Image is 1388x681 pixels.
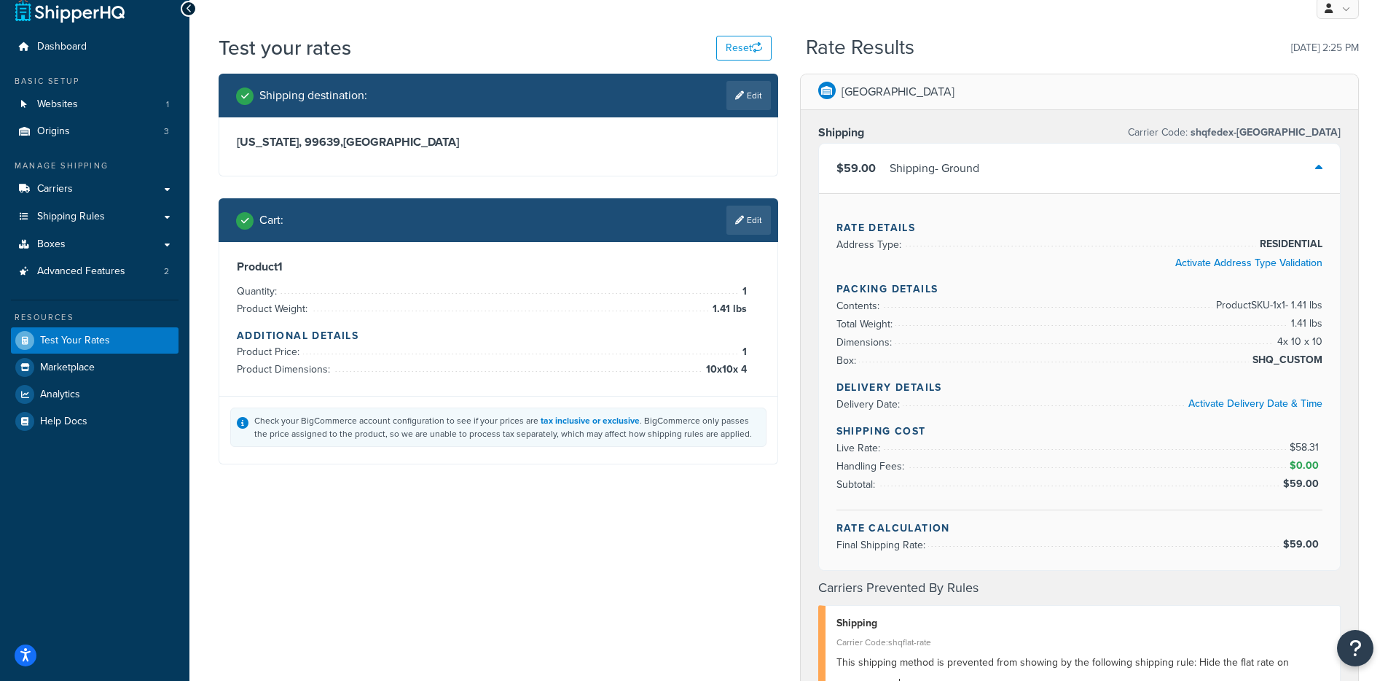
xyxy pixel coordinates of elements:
div: Basic Setup [11,75,179,87]
span: Live Rate: [836,440,884,456]
h4: Delivery Details [836,380,1323,395]
p: [GEOGRAPHIC_DATA] [842,82,954,102]
span: 1 [166,98,169,111]
span: Product Dimensions: [237,362,334,377]
a: Edit [726,206,771,235]
span: Shipping Rules [37,211,105,223]
h2: Rate Results [806,36,914,59]
a: tax inclusive or exclusive [541,414,640,427]
a: Help Docs [11,408,179,435]
span: Carriers [37,183,73,195]
div: Check your BigCommerce account configuration to see if your prices are . BigCommerce only passes ... [254,414,760,440]
span: Help Docs [40,416,87,428]
a: Analytics [11,381,179,408]
h3: Shipping [818,125,864,140]
span: 4 x 10 x 10 [1274,333,1322,351]
span: 1 [739,283,747,300]
h4: Rate Details [836,220,1323,236]
h2: Shipping destination : [259,89,367,102]
div: Carrier Code: shqflat-rate [836,632,1330,653]
li: Origins [11,118,179,145]
h4: Packing Details [836,281,1323,297]
span: Boxes [37,238,66,251]
span: 1.41 lbs [709,300,747,318]
span: Delivery Date: [836,397,903,412]
span: Analytics [40,389,80,401]
button: Reset [716,36,772,61]
span: Product Price: [237,344,303,359]
li: Advanced Features [11,258,179,285]
span: $59.00 [836,160,876,176]
h3: [US_STATE], 99639 , [GEOGRAPHIC_DATA] [237,135,760,149]
span: 10 x 10 x 4 [702,361,747,378]
a: Activate Delivery Date & Time [1188,396,1322,411]
span: Dashboard [37,41,87,53]
a: Carriers [11,176,179,203]
a: Dashboard [11,34,179,61]
div: Manage Shipping [11,160,179,172]
a: Boxes [11,231,179,258]
span: 1 [739,343,747,361]
a: Websites1 [11,91,179,118]
a: Test Your Rates [11,327,179,354]
span: Test Your Rates [40,335,110,347]
span: Advanced Features [37,265,125,278]
h4: Shipping Cost [836,424,1323,439]
p: [DATE] 2:25 PM [1291,38,1359,58]
a: Shipping Rules [11,203,179,230]
div: Resources [11,311,179,324]
span: Quantity: [237,284,281,299]
h4: Additional Details [237,328,760,343]
span: $0.00 [1290,458,1322,473]
span: Subtotal: [836,477,879,492]
span: RESIDENTIAL [1256,236,1322,253]
span: Dimensions: [836,335,895,350]
span: shqfedex-[GEOGRAPHIC_DATA] [1188,125,1341,140]
h4: Rate Calculation [836,521,1323,536]
div: Shipping - Ground [890,158,979,179]
span: $59.00 [1283,537,1322,552]
span: Origins [37,125,70,138]
span: SHQ_CUSTOM [1249,351,1322,369]
span: 3 [164,125,169,138]
span: Box: [836,353,860,368]
a: Marketplace [11,354,179,381]
a: Origins3 [11,118,179,145]
h3: Product 1 [237,260,760,274]
a: Activate Address Type Validation [1175,255,1322,271]
p: Carrier Code: [1128,122,1341,143]
span: 2 [164,265,169,278]
span: Total Weight: [836,316,896,332]
span: $59.00 [1283,476,1322,491]
span: Product SKU-1 x 1 - 1.41 lbs [1212,297,1322,314]
span: Product Weight: [237,301,311,316]
span: Contents: [836,298,883,314]
h4: Carriers Prevented By Rules [818,578,1341,598]
button: Open Resource Center [1337,630,1373,666]
span: 1.41 lbs [1287,315,1322,332]
div: Shipping [836,613,1330,634]
h1: Test your rates [219,34,351,62]
a: Edit [726,81,771,110]
span: Websites [37,98,78,111]
li: Websites [11,91,179,118]
span: Marketplace [40,362,95,374]
span: $58.31 [1290,440,1322,455]
span: Address Type: [836,237,905,252]
a: Advanced Features2 [11,258,179,285]
span: Handling Fees: [836,459,908,474]
span: Final Shipping Rate: [836,537,929,553]
h2: Cart : [259,214,283,227]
